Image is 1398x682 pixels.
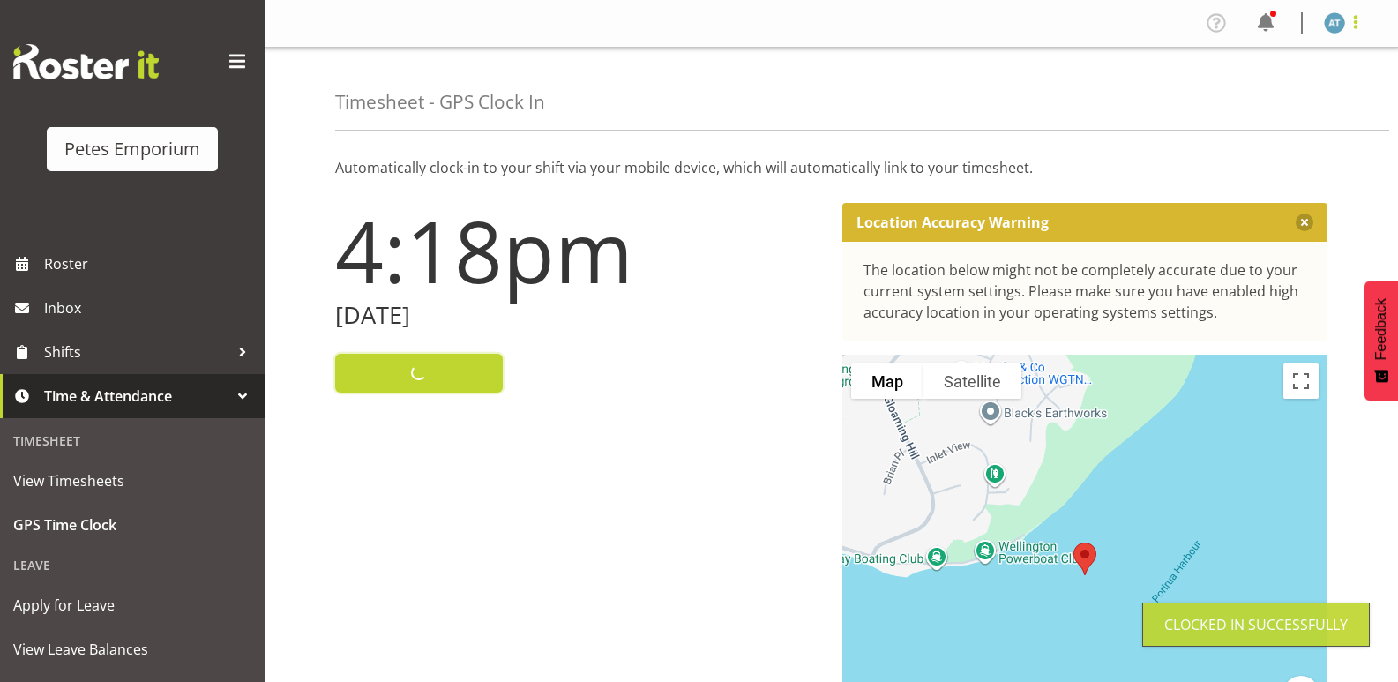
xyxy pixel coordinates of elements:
h2: [DATE] [335,302,821,329]
span: GPS Time Clock [13,512,251,538]
img: alex-micheal-taniwha5364.jpg [1324,12,1345,34]
span: View Timesheets [13,468,251,494]
a: View Timesheets [4,459,260,503]
a: View Leave Balances [4,627,260,671]
a: GPS Time Clock [4,503,260,547]
p: Automatically clock-in to your shift via your mobile device, which will automatically link to you... [335,157,1327,178]
span: Apply for Leave [13,592,251,618]
button: Feedback - Show survey [1364,281,1398,401]
div: Petes Emporium [64,136,200,162]
span: View Leave Balances [13,636,251,663]
div: Clocked in Successfully [1164,614,1348,635]
button: Toggle fullscreen view [1283,363,1319,399]
div: The location below might not be completely accurate due to your current system settings. Please m... [863,259,1307,323]
span: Inbox [44,295,256,321]
span: Shifts [44,339,229,365]
div: Leave [4,547,260,583]
p: Location Accuracy Warning [856,214,1049,231]
span: Time & Attendance [44,383,229,409]
a: Apply for Leave [4,583,260,627]
button: Show satellite imagery [923,363,1021,399]
div: Timesheet [4,423,260,459]
img: Rosterit website logo [13,44,159,79]
h1: 4:18pm [335,203,821,298]
button: Close message [1296,214,1313,231]
button: Show street map [851,363,923,399]
h4: Timesheet - GPS Clock In [335,92,545,112]
span: Roster [44,251,256,277]
span: Feedback [1373,298,1389,360]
